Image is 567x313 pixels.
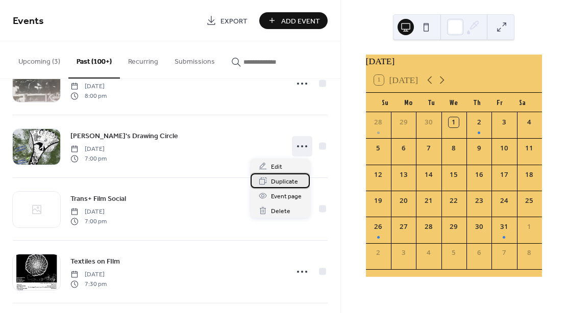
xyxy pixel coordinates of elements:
div: 24 [499,196,509,206]
a: Export [199,12,255,29]
span: [DATE] [70,207,107,217]
div: Sa [511,93,534,112]
span: Export [220,16,248,27]
span: 7:00 pm [70,154,107,163]
span: [PERSON_NAME]'s Drawing Circle [70,131,178,142]
div: We [442,93,465,112]
div: 22 [449,196,459,206]
div: 23 [474,196,484,206]
div: 3 [499,117,509,127]
div: 3 [399,248,409,258]
span: [DATE] [70,145,107,154]
div: 29 [399,117,409,127]
a: Trans+ Film Social [70,193,126,204]
div: Th [465,93,488,112]
button: Past (100+) [68,41,120,79]
div: 28 [373,117,383,127]
span: [DATE] [70,270,107,279]
div: 2 [373,248,383,258]
span: Delete [271,206,290,217]
span: Edit [271,162,282,172]
button: Add Event [259,12,328,29]
span: Trans+ Film Social [70,194,126,204]
div: 27 [399,222,409,232]
div: 17 [499,170,509,180]
div: 10 [499,143,509,153]
span: Duplicate [271,176,298,187]
span: 8:00 pm [70,91,107,100]
span: Textiles on FIlm [70,256,120,267]
div: 29 [449,222,459,232]
div: 20 [399,196,409,206]
button: Submissions [166,41,223,77]
div: 1 [449,117,459,127]
div: 15 [449,170,459,180]
div: 4 [424,248,434,258]
button: Upcoming (3) [10,41,68,77]
div: 18 [524,170,534,180]
div: Su [374,93,397,112]
button: Recurring [120,41,166,77]
div: 5 [449,248,459,258]
div: 2 [474,117,484,127]
span: Add Event [281,16,320,27]
a: [PERSON_NAME]'s Drawing Circle [70,130,178,142]
span: Events [13,11,44,31]
div: 8 [449,143,459,153]
div: 31 [499,222,509,232]
div: Fr [488,93,511,112]
div: 12 [373,170,383,180]
a: Textiles on FIlm [70,255,120,267]
div: 6 [474,248,484,258]
div: 26 [373,222,383,232]
div: [DATE] [366,55,542,68]
div: 13 [399,170,409,180]
div: 14 [424,170,434,180]
div: 6 [399,143,409,153]
div: 7 [424,143,434,153]
span: 7:30 pm [70,279,107,289]
div: 30 [424,117,434,127]
div: 4 [524,117,534,127]
div: 30 [474,222,484,232]
div: 25 [524,196,534,206]
span: Event page [271,191,302,202]
div: 8 [524,248,534,258]
div: 19 [373,196,383,206]
div: 28 [424,222,434,232]
div: 5 [373,143,383,153]
div: 16 [474,170,484,180]
div: 1 [524,222,534,232]
div: 11 [524,143,534,153]
div: Tu [420,93,442,112]
div: 7 [499,248,509,258]
span: 7:00 pm [70,217,107,226]
div: 9 [474,143,484,153]
div: Mo [397,93,420,112]
div: 21 [424,196,434,206]
span: [DATE] [70,82,107,91]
